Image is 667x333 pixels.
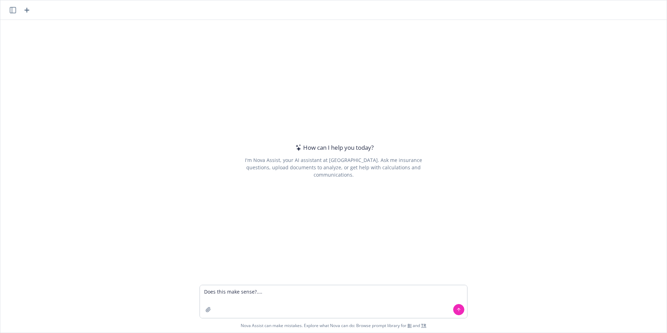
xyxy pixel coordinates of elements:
[3,318,664,333] span: Nova Assist can make mistakes. Explore what Nova can do: Browse prompt library for and
[407,323,412,328] a: BI
[293,143,374,152] div: How can I help you today?
[235,156,432,178] div: I'm Nova Assist, your AI assistant at [GEOGRAPHIC_DATA]. Ask me insurance questions, upload docum...
[421,323,426,328] a: TR
[200,285,467,318] textarea: Does this make sense?....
